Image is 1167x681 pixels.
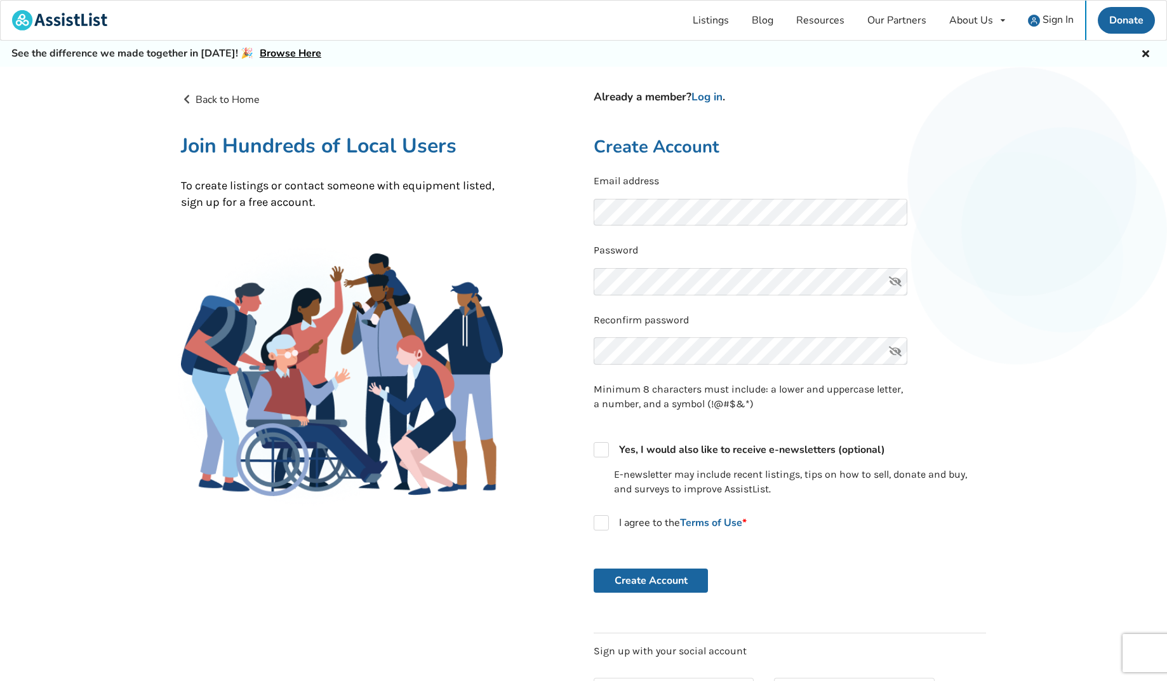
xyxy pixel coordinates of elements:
[949,15,993,25] div: About Us
[594,569,708,593] button: Create Account
[594,313,986,328] p: Reconfirm password
[181,133,503,159] h1: Join Hundreds of Local Users
[181,253,503,496] img: Family Gathering
[594,644,986,659] p: Sign up with your social account
[594,136,986,158] h2: Create Account
[11,47,321,60] h5: See the difference we made together in [DATE]! 🎉
[680,516,747,530] a: Terms of Use*
[594,243,986,258] p: Password
[594,174,986,189] p: Email address
[619,443,885,457] strong: Yes, I would also like to receive e-newsletters (optional)
[260,46,321,60] a: Browse Here
[594,515,747,530] label: I agree to the
[1043,13,1074,27] span: Sign In
[856,1,938,40] a: Our Partners
[12,10,107,30] img: assistlist-logo
[614,468,986,497] p: E-newsletter may include recent listings, tips on how to sell, donate and buy, and surveys to imp...
[181,178,503,210] p: To create listings or contact someone with equipment listed, sign up for a free account.
[691,90,723,104] a: Log in
[1028,15,1040,27] img: user icon
[785,1,856,40] a: Resources
[594,90,986,104] h4: Already a member? .
[1017,1,1085,40] a: user icon Sign In
[740,1,785,40] a: Blog
[594,382,907,412] p: Minimum 8 characters must include: a lower and uppercase letter, a number, and a symbol (!@#$&*)
[1098,7,1155,34] a: Donate
[181,93,260,107] a: Back to Home
[681,1,740,40] a: Listings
